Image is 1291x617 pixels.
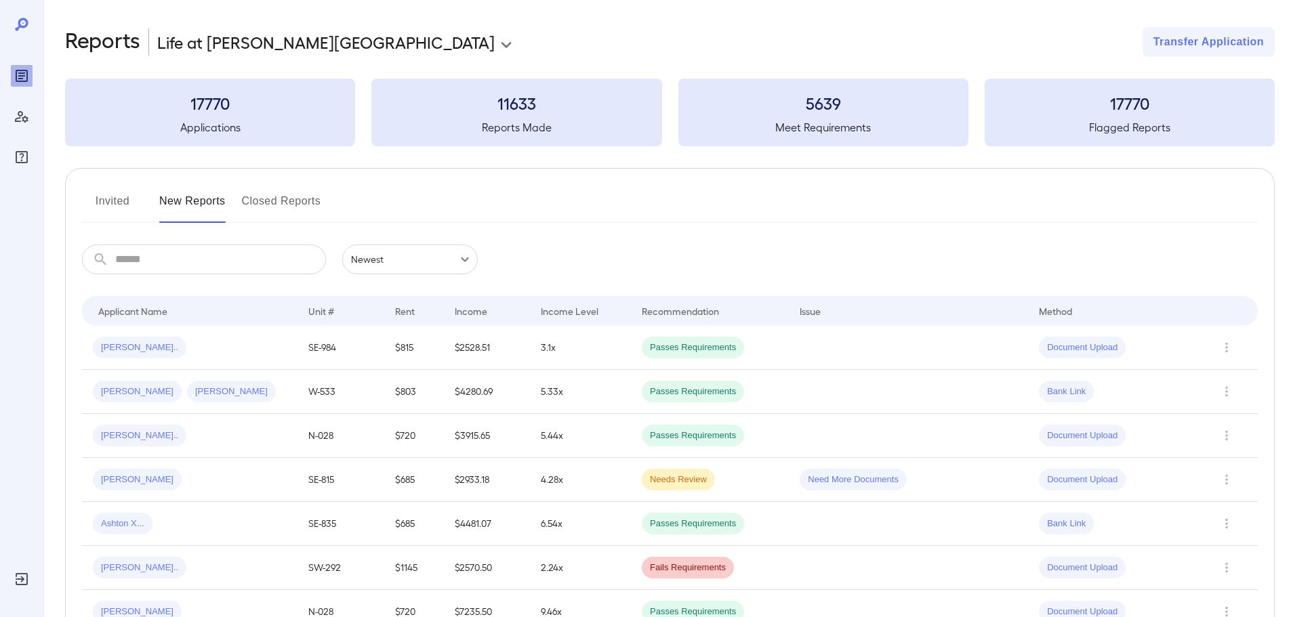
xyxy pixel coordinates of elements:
div: Newest [342,244,478,274]
td: 2.24x [530,546,631,590]
td: $815 [384,326,444,370]
td: N-028 [298,414,384,458]
td: 5.44x [530,414,631,458]
div: Applicant Name [98,303,167,319]
td: $4280.69 [444,370,530,414]
h3: 5639 [678,92,968,114]
div: Manage Users [11,106,33,127]
div: Log Out [11,568,33,590]
td: $2528.51 [444,326,530,370]
td: SE-835 [298,502,384,546]
td: 4.28x [530,458,631,502]
div: Recommendation [642,303,719,319]
td: 3.1x [530,326,631,370]
div: Method [1039,303,1072,319]
span: Document Upload [1039,473,1126,486]
span: Bank Link [1039,385,1094,398]
td: $720 [384,414,444,458]
span: [PERSON_NAME] [93,473,182,486]
span: Passes Requirements [642,429,744,442]
span: Need More Documents [800,473,907,486]
td: SE-984 [298,326,384,370]
summary: 17770Applications11633Reports Made5639Meet Requirements17770Flagged Reports [65,79,1275,146]
div: Reports [11,65,33,87]
div: Income [455,303,487,319]
button: Row Actions [1216,425,1237,446]
td: W-533 [298,370,384,414]
h3: 11633 [371,92,661,114]
span: Document Upload [1039,429,1126,442]
td: $685 [384,502,444,546]
h2: Reports [65,27,140,57]
div: Unit # [308,303,334,319]
td: $4481.07 [444,502,530,546]
h5: Flagged Reports [985,119,1275,135]
td: $2570.50 [444,546,530,590]
button: Row Actions [1216,381,1237,402]
span: [PERSON_NAME].. [93,341,186,354]
h5: Meet Requirements [678,119,968,135]
span: [PERSON_NAME].. [93,561,186,574]
span: Ashton X... [93,517,152,530]
span: Fails Requirements [642,561,734,574]
button: New Reports [159,190,226,223]
td: SE-815 [298,458,384,502]
div: Issue [800,303,821,319]
span: Passes Requirements [642,385,744,398]
div: FAQ [11,146,33,168]
td: $3915.65 [444,414,530,458]
td: $2933.18 [444,458,530,502]
span: Document Upload [1039,341,1126,354]
h3: 17770 [65,92,355,114]
button: Transfer Application [1143,27,1275,57]
td: $1145 [384,546,444,590]
button: Closed Reports [242,190,321,223]
button: Row Actions [1216,337,1237,358]
button: Invited [82,190,143,223]
button: Row Actions [1216,557,1237,578]
button: Row Actions [1216,469,1237,490]
span: Document Upload [1039,561,1126,574]
span: Passes Requirements [642,517,744,530]
td: 5.33x [530,370,631,414]
span: [PERSON_NAME] [187,385,276,398]
td: 6.54x [530,502,631,546]
td: $685 [384,458,444,502]
span: Bank Link [1039,517,1094,530]
span: [PERSON_NAME].. [93,429,186,442]
span: Needs Review [642,473,715,486]
h5: Reports Made [371,119,661,135]
h3: 17770 [985,92,1275,114]
p: Life at [PERSON_NAME][GEOGRAPHIC_DATA] [157,31,495,53]
button: Row Actions [1216,513,1237,534]
td: SW-292 [298,546,384,590]
td: $803 [384,370,444,414]
div: Rent [395,303,417,319]
span: [PERSON_NAME] [93,385,182,398]
h5: Applications [65,119,355,135]
div: Income Level [541,303,598,319]
span: Passes Requirements [642,341,744,354]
